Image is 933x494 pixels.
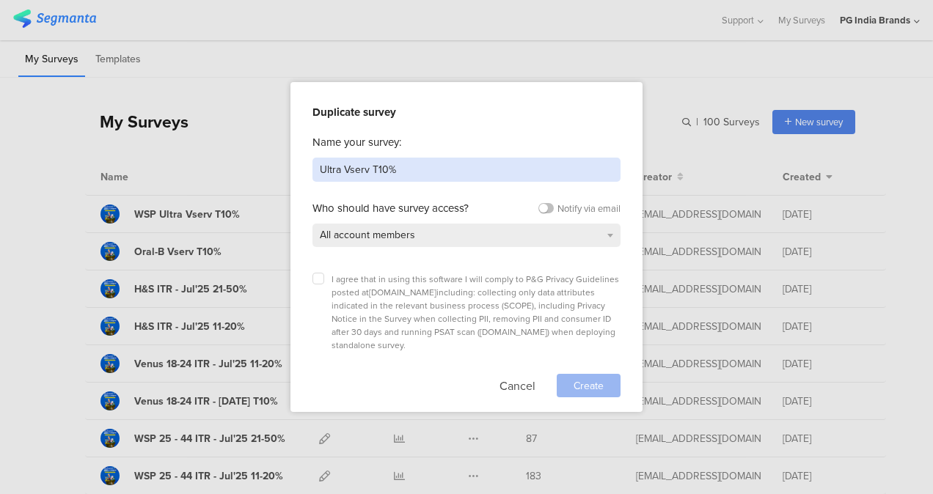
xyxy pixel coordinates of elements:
[312,104,621,120] div: Duplicate survey
[320,227,415,243] span: All account members
[312,134,621,150] div: Name your survey:
[480,325,547,339] a: [DOMAIN_NAME]
[500,374,535,397] button: Cancel
[332,273,619,352] span: I agree that in using this software I will comply to P&G Privacy Guidelines posted at including: ...
[312,200,469,216] div: Who should have survey access?
[557,202,621,215] div: Notify via email
[369,286,436,299] a: [DOMAIN_NAME]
